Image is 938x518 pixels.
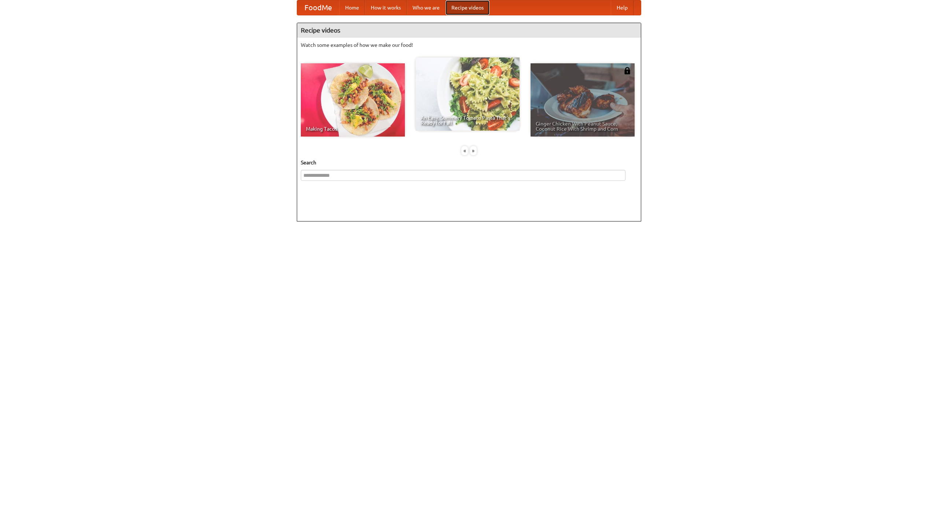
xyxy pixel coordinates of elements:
a: Help [611,0,634,15]
p: Watch some examples of how we make our food! [301,41,637,49]
a: How it works [365,0,407,15]
div: » [470,146,477,155]
img: 483408.png [624,67,631,74]
h5: Search [301,159,637,166]
a: FoodMe [297,0,339,15]
a: An Easy, Summery Tomato Pasta That's Ready for Fall [416,57,520,131]
span: An Easy, Summery Tomato Pasta That's Ready for Fall [421,115,514,126]
a: Making Tacos [301,63,405,137]
a: Home [339,0,365,15]
span: Making Tacos [306,126,400,131]
a: Recipe videos [446,0,490,15]
div: « [461,146,468,155]
h4: Recipe videos [297,23,641,38]
a: Who we are [407,0,446,15]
